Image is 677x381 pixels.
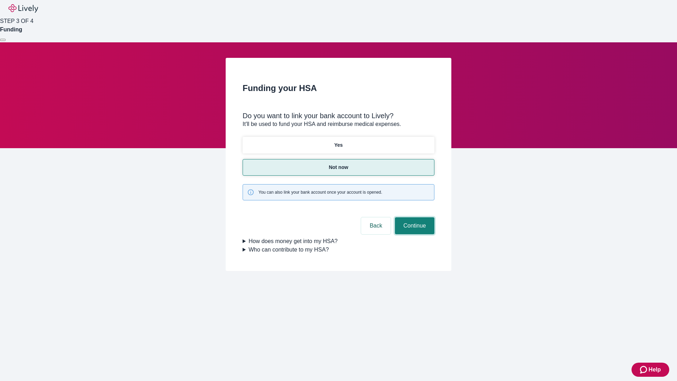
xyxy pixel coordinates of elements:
button: Zendesk support iconHelp [632,363,669,377]
button: Not now [243,159,434,176]
button: Yes [243,137,434,153]
p: It'll be used to fund your HSA and reimburse medical expenses. [243,120,434,128]
button: Continue [395,217,434,234]
span: Help [648,365,661,374]
summary: How does money get into my HSA? [243,237,434,246]
svg: Zendesk support icon [640,365,648,374]
div: Do you want to link your bank account to Lively? [243,111,434,120]
button: Back [361,217,391,234]
p: Yes [334,141,343,149]
h2: Funding your HSA [243,82,434,95]
summary: Who can contribute to my HSA? [243,246,434,254]
img: Lively [8,4,38,13]
p: Not now [329,164,348,171]
span: You can also link your bank account once your account is opened. [258,189,382,195]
